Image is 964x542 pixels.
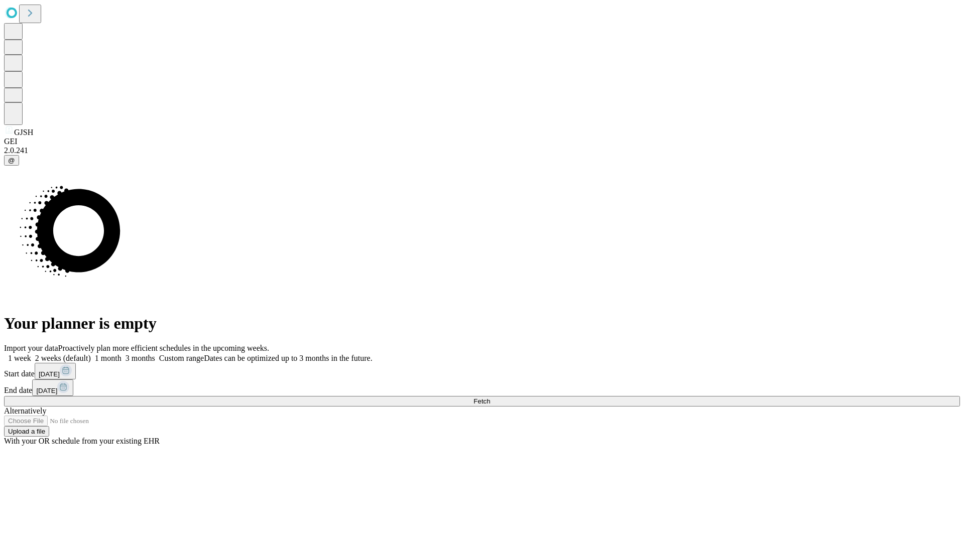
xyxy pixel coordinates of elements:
span: Alternatively [4,406,46,415]
span: With your OR schedule from your existing EHR [4,437,160,445]
div: Start date [4,363,960,379]
span: Import your data [4,344,58,352]
h1: Your planner is empty [4,314,960,333]
span: @ [8,157,15,164]
span: GJSH [14,128,33,137]
span: 1 month [95,354,122,362]
span: 3 months [126,354,155,362]
span: [DATE] [39,370,60,378]
div: GEI [4,137,960,146]
button: [DATE] [35,363,76,379]
span: Dates can be optimized up to 3 months in the future. [204,354,372,362]
div: 2.0.241 [4,146,960,155]
span: 2 weeks (default) [35,354,91,362]
button: @ [4,155,19,166]
button: Fetch [4,396,960,406]
button: Upload a file [4,426,49,437]
span: Fetch [473,397,490,405]
button: [DATE] [32,379,73,396]
span: Proactively plan more efficient schedules in the upcoming weeks. [58,344,269,352]
span: 1 week [8,354,31,362]
span: [DATE] [36,387,57,394]
div: End date [4,379,960,396]
span: Custom range [159,354,204,362]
